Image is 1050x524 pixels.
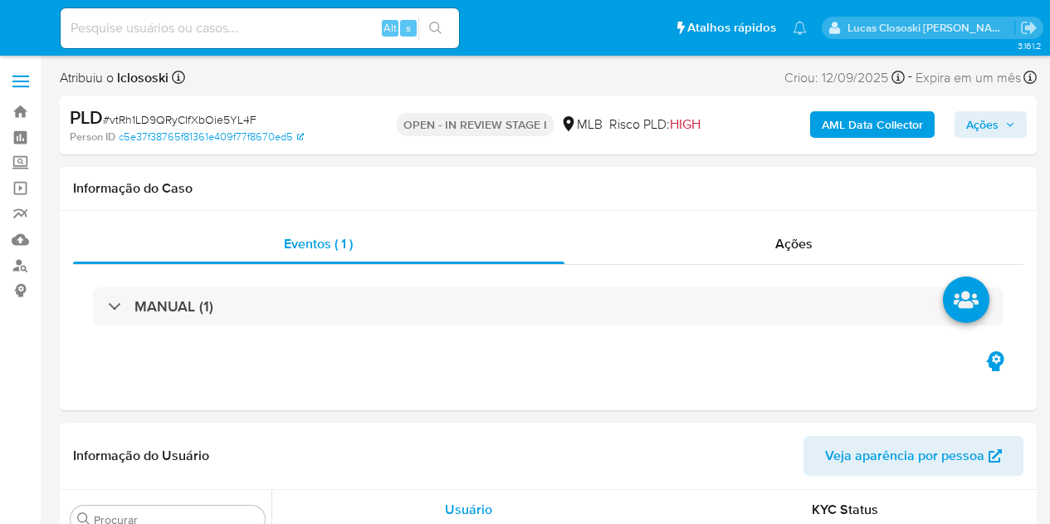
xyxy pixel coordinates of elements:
[560,115,603,134] div: MLB
[60,69,168,87] span: Atribuiu o
[966,111,999,138] span: Ações
[73,448,209,464] h1: Informação do Usuário
[810,111,935,138] button: AML Data Collector
[397,113,554,136] p: OPEN - IN REVIEW STAGE I
[793,21,807,35] a: Notificações
[445,500,492,519] span: Usuário
[847,20,1015,36] p: lucas.clososki@mercadolivre.com
[93,287,1004,326] div: MANUAL (1)
[119,130,304,144] a: c5e37f38765f81361e409f77f8670ed5
[383,20,397,36] span: Alt
[687,19,776,37] span: Atalhos rápidos
[406,20,411,36] span: s
[61,17,459,39] input: Pesquise usuários ou casos...
[908,66,912,89] span: -
[70,130,115,144] b: Person ID
[284,234,353,253] span: Eventos ( 1 )
[70,104,103,130] b: PLD
[670,115,701,134] span: HIGH
[955,111,1027,138] button: Ações
[73,180,1023,197] h1: Informação do Caso
[825,436,984,476] span: Veja aparência por pessoa
[103,111,256,128] span: # vtRh1LD9QRyCIfXbOie5YL4F
[609,115,701,134] span: Risco PLD:
[114,68,168,87] b: lclososki
[134,297,213,316] h3: MANUAL (1)
[775,234,813,253] span: Ações
[916,69,1021,87] span: Expira em um mês
[803,436,1023,476] button: Veja aparência por pessoa
[812,500,878,519] span: KYC Status
[822,111,923,138] b: AML Data Collector
[418,17,452,40] button: search-icon
[784,66,905,89] div: Criou: 12/09/2025
[1020,19,1038,37] a: Sair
